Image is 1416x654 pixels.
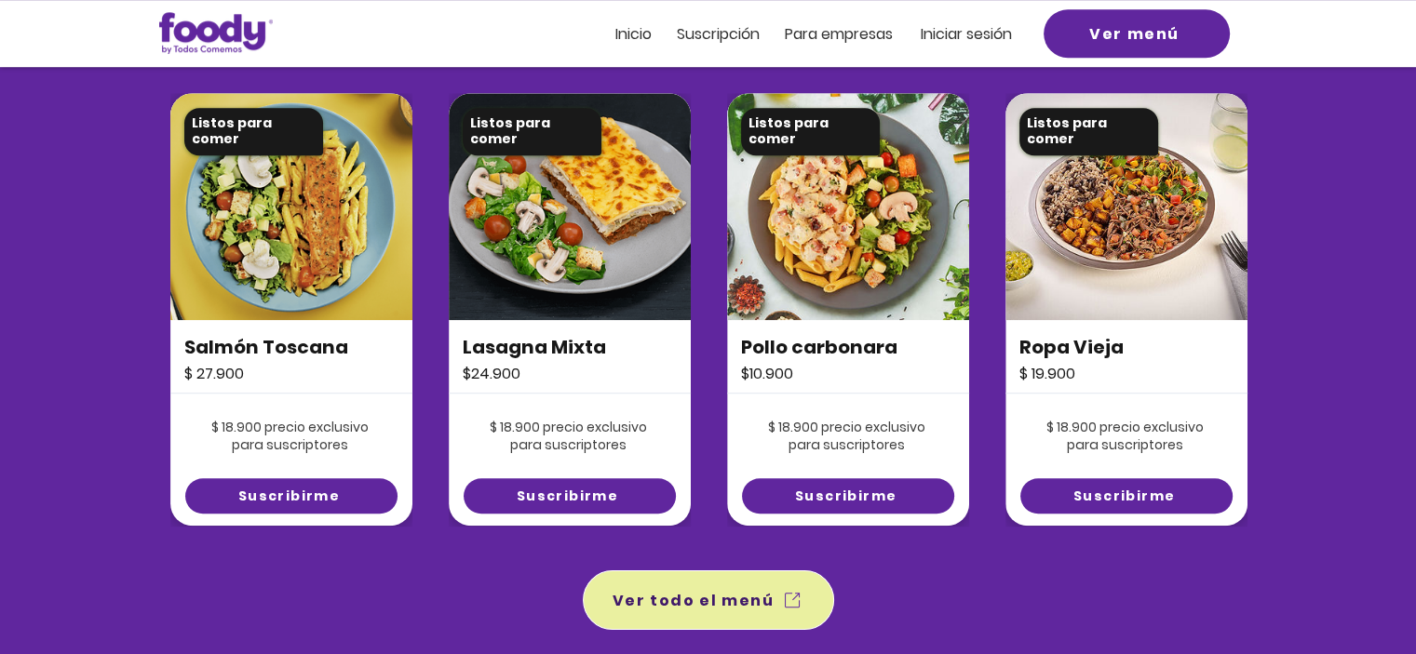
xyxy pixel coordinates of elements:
[1308,546,1397,635] iframe: Messagebird Livechat Widget
[192,113,272,149] span: Listos para comer
[921,26,1012,42] a: Iniciar sesión
[184,334,348,360] span: Salmón Toscana
[742,478,954,514] a: Suscribirme
[583,570,834,630] a: Ver todo el menú
[768,418,925,455] span: $ 18.900 precio exclusivo para suscriptores
[211,418,369,455] span: $ 18.900 precio exclusivo para suscriptores
[238,487,340,506] span: Suscribirme
[615,23,652,45] span: Inicio
[449,93,691,320] img: foody-sancocho-valluno-con-pierna-pernil.png
[464,478,676,514] a: Suscribirme
[785,23,802,45] span: Pa
[170,93,412,320] img: foody-sancocho-valluno-con-pierna-pernil.png
[677,26,760,42] a: Suscripción
[785,26,893,42] a: Para empresas
[727,93,969,320] img: foody-sancocho-valluno-con-pierna-pernil.png
[748,113,829,149] span: Listos para comer
[1005,93,1247,320] img: foody-sancocho-valluno-con-pierna-pernil.png
[921,23,1012,45] span: Iniciar sesión
[159,12,273,54] img: Logo_Foody V2.0.0 (3).png
[1020,478,1233,514] a: Suscribirme
[615,26,652,42] a: Inicio
[1089,22,1180,46] span: Ver menú
[795,487,897,506] span: Suscribirme
[677,23,760,45] span: Suscripción
[463,363,520,384] span: $24.900
[1019,334,1124,360] span: Ropa Vieja
[1046,418,1204,455] span: $ 18.900 precio exclusivo para suscriptores
[185,478,398,514] a: Suscribirme
[1019,363,1075,384] span: $ 19.900
[1027,113,1107,149] span: Listos para comer
[517,487,618,506] span: Suscribirme
[802,23,893,45] span: ra empresas
[1044,9,1230,58] a: Ver menú
[463,334,606,360] span: Lasagna Mixta
[470,113,550,149] span: Listos para comer
[1073,487,1175,506] span: Suscribirme
[184,363,244,384] span: $ 27.900
[741,334,897,360] span: Pollo carbonara
[741,363,793,384] span: $10.900
[490,418,647,455] span: $ 18.900 precio exclusivo para suscriptores
[613,589,775,612] span: Ver todo el menú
